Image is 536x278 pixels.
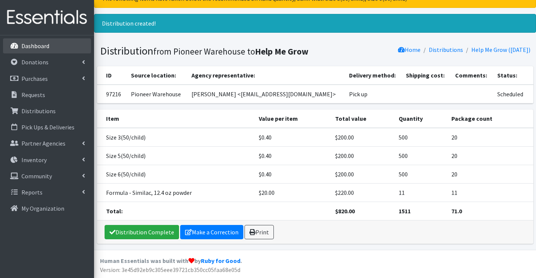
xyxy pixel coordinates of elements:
a: Help Me Grow ([DATE]) [471,46,530,53]
a: Requests [3,87,91,102]
th: Source location: [126,66,187,85]
p: Distributions [21,107,56,115]
a: Donations [3,55,91,70]
td: [PERSON_NAME] <[EMAIL_ADDRESS][DOMAIN_NAME]> [187,85,345,103]
th: Delivery method: [345,66,402,85]
td: $20.00 [254,183,331,202]
a: Partner Agencies [3,136,91,151]
td: Pick up [345,85,402,103]
b: Help Me Grow [255,46,308,57]
td: Formula - Similac, 12.4 oz powder [97,183,254,202]
a: Dashboard [3,38,91,53]
td: $200.00 [331,165,395,183]
th: Item [97,109,254,128]
p: Donations [21,58,49,66]
a: Print [244,225,274,239]
td: 500 [394,128,446,147]
th: Status: [493,66,533,85]
th: Comments: [451,66,493,85]
a: Ruby for Good [201,257,240,264]
p: Partner Agencies [21,140,65,147]
th: Total value [331,109,395,128]
th: Shipping cost: [401,66,450,85]
a: Distributions [429,46,463,53]
td: 97216 [97,85,126,103]
small: from Pioneer Warehouse to [153,46,308,57]
a: My Organization [3,201,91,216]
th: Value per item [254,109,331,128]
td: 11 [394,183,446,202]
td: Size 3(50/child) [97,128,254,147]
td: $0.40 [254,165,331,183]
strong: Human Essentials was built with by . [100,257,242,264]
td: Scheduled [493,85,533,103]
a: Inventory [3,152,91,167]
strong: $820.00 [335,207,355,215]
td: 20 [447,165,533,183]
td: Size 5(50/child) [97,146,254,165]
td: 20 [447,128,533,147]
th: Agency representative: [187,66,345,85]
h1: Distribution [100,44,313,58]
td: 11 [447,183,533,202]
a: Reports [3,185,91,200]
p: Requests [21,91,45,99]
th: Quantity [394,109,446,128]
td: Size 6(50/child) [97,165,254,183]
p: Community [21,172,52,180]
a: Make a Correction [180,225,243,239]
a: Home [398,46,421,53]
td: 500 [394,165,446,183]
p: Purchases [21,75,48,82]
td: $0.40 [254,146,331,165]
td: $220.00 [331,183,395,202]
img: HumanEssentials [3,5,91,30]
a: Distributions [3,103,91,118]
p: Pick Ups & Deliveries [21,123,74,131]
span: Version: 3e45d92eb9c305eee39721cb350cc05faa68e05d [100,266,240,273]
a: Purchases [3,71,91,86]
td: $200.00 [331,146,395,165]
div: Distribution created! [94,14,536,33]
a: Community [3,169,91,184]
p: Reports [21,188,43,196]
td: 500 [394,146,446,165]
a: Pick Ups & Deliveries [3,120,91,135]
p: Dashboard [21,42,49,50]
a: Distribution Complete [105,225,179,239]
strong: Total: [106,207,123,215]
td: $200.00 [331,128,395,147]
td: 20 [447,146,533,165]
th: Package count [447,109,533,128]
strong: 1511 [399,207,411,215]
p: My Organization [21,205,64,212]
td: Pioneer Warehouse [126,85,187,103]
td: $0.40 [254,128,331,147]
th: ID [97,66,126,85]
p: Inventory [21,156,47,164]
strong: 71.0 [451,207,462,215]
